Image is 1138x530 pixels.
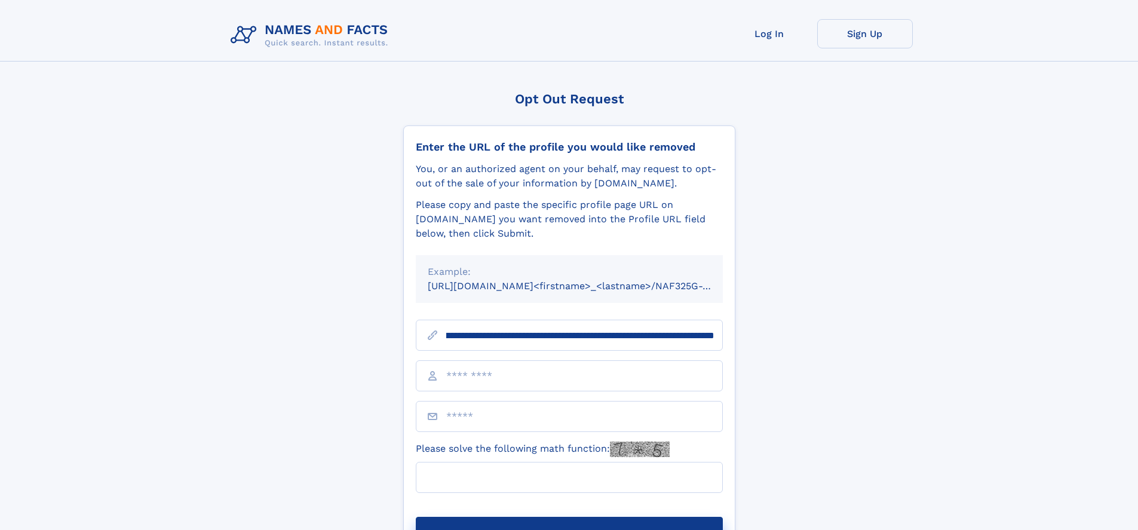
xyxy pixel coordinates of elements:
[722,19,817,48] a: Log In
[428,265,711,279] div: Example:
[226,19,398,51] img: Logo Names and Facts
[817,19,913,48] a: Sign Up
[416,140,723,154] div: Enter the URL of the profile you would like removed
[416,162,723,191] div: You, or an authorized agent on your behalf, may request to opt-out of the sale of your informatio...
[416,198,723,241] div: Please copy and paste the specific profile page URL on [DOMAIN_NAME] you want removed into the Pr...
[416,442,670,457] label: Please solve the following math function:
[428,280,746,292] small: [URL][DOMAIN_NAME]<firstname>_<lastname>/NAF325G-xxxxxxxx
[403,91,735,106] div: Opt Out Request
